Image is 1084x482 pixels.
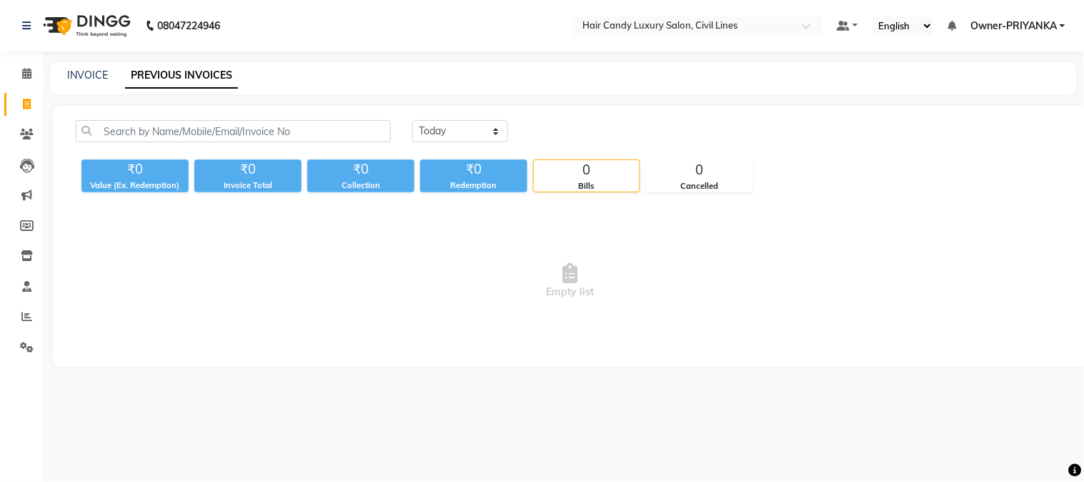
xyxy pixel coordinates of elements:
div: Cancelled [647,180,752,192]
a: INVOICE [67,69,108,82]
a: PREVIOUS INVOICES [125,63,238,89]
div: 0 [534,160,640,180]
div: Redemption [420,179,527,192]
b: 08047224946 [157,6,220,46]
img: logo [36,6,134,46]
div: Invoice Total [194,179,302,192]
div: 0 [647,160,752,180]
div: ₹0 [420,159,527,179]
input: Search by Name/Mobile/Email/Invoice No [76,120,391,142]
span: Empty list [76,210,1065,353]
div: Bills [534,180,640,192]
div: Collection [307,179,414,192]
span: Owner-PRIYANKA [970,19,1057,34]
div: ₹0 [307,159,414,179]
div: ₹0 [81,159,189,179]
div: Value (Ex. Redemption) [81,179,189,192]
div: ₹0 [194,159,302,179]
